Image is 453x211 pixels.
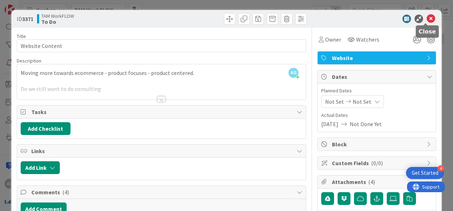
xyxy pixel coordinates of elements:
[17,15,33,23] span: ID
[332,72,423,81] span: Dates
[438,165,444,172] div: 4
[321,112,432,119] span: Actual Dates
[368,178,375,185] span: ( 4 )
[356,35,379,44] span: Watchers
[332,54,423,62] span: Website
[321,120,338,128] span: [DATE]
[412,169,438,177] div: Get Started
[62,189,69,196] span: ( 4 )
[353,97,371,106] span: Not Set
[288,68,298,78] span: AS
[21,161,60,174] button: Add Link
[21,69,302,77] p: Moving more towards ecommerce - product focuses - product centered.
[371,159,383,167] span: ( 0/0 )
[325,35,341,44] span: Owner
[31,147,293,155] span: Links
[21,122,71,135] button: Add Checklist
[406,167,444,179] div: Open Get Started checklist, remaining modules: 4
[22,15,33,22] b: 3371
[31,188,293,196] span: Comments
[41,19,74,25] b: To Do
[41,13,74,19] span: TAM WorkFLOW
[17,58,41,64] span: Description
[418,28,436,35] h5: Close
[17,39,306,52] input: type card name here...
[332,178,423,186] span: Attachments
[332,159,423,167] span: Custom Fields
[321,87,432,94] span: Planned Dates
[325,97,344,106] span: Not Set
[332,140,423,148] span: Block
[31,108,293,116] span: Tasks
[17,33,26,39] label: Title
[15,1,32,10] span: Support
[350,120,382,128] span: Not Done Yet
